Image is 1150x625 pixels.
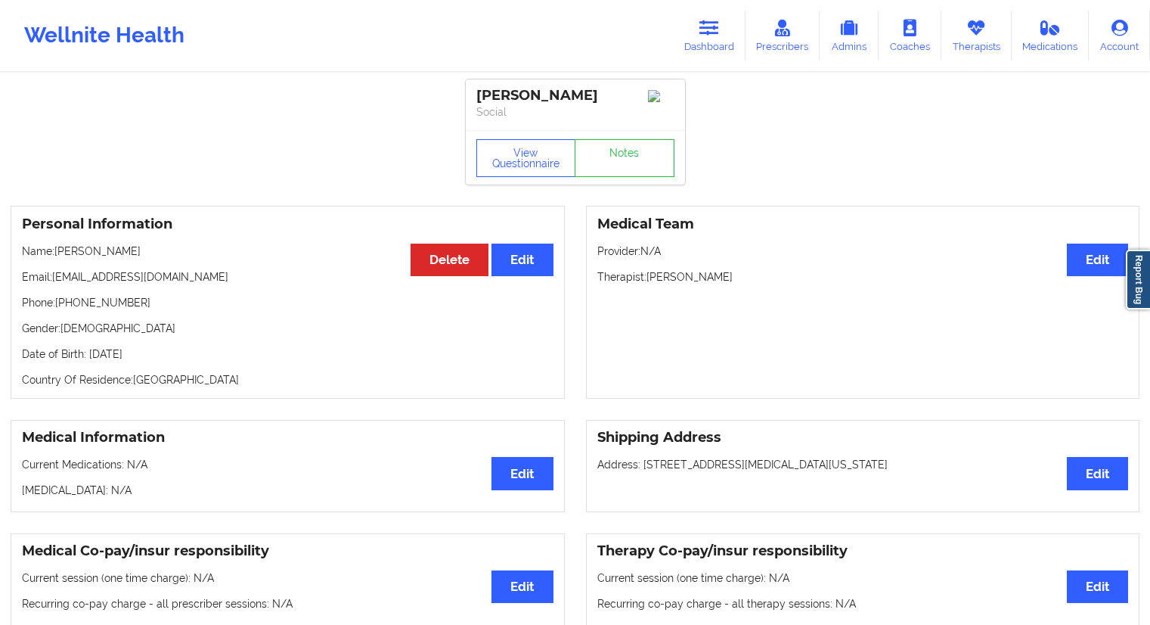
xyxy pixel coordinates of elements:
[820,11,879,61] a: Admins
[22,543,553,560] h3: Medical Co-pay/insur responsibility
[22,483,553,498] p: [MEDICAL_DATA]: N/A
[22,269,553,285] p: Email: [EMAIL_ADDRESS][DOMAIN_NAME]
[745,11,820,61] a: Prescribers
[597,457,1129,472] p: Address: [STREET_ADDRESS][MEDICAL_DATA][US_STATE]
[597,543,1129,560] h3: Therapy Co-pay/insur responsibility
[491,244,553,276] button: Edit
[22,216,553,233] h3: Personal Information
[597,216,1129,233] h3: Medical Team
[22,321,553,336] p: Gender: [DEMOGRAPHIC_DATA]
[22,571,553,586] p: Current session (one time charge): N/A
[1067,571,1128,603] button: Edit
[1067,244,1128,276] button: Edit
[22,457,553,472] p: Current Medications: N/A
[879,11,941,61] a: Coaches
[22,372,553,387] p: Country Of Residence: [GEOGRAPHIC_DATA]
[597,244,1129,259] p: Provider: N/A
[1089,11,1150,61] a: Account
[476,139,576,177] button: View Questionnaire
[597,596,1129,611] p: Recurring co-pay charge - all therapy sessions : N/A
[476,104,674,120] p: Social
[597,429,1129,446] h3: Shipping Address
[22,429,553,446] h3: Medical Information
[575,139,674,177] a: Notes
[597,269,1129,285] p: Therapist: [PERSON_NAME]
[22,596,553,611] p: Recurring co-pay charge - all prescriber sessions : N/A
[411,244,488,276] button: Delete
[941,11,1012,61] a: Therapists
[1067,457,1128,490] button: Edit
[673,11,745,61] a: Dashboard
[476,87,674,104] div: [PERSON_NAME]
[1012,11,1090,61] a: Medications
[1126,250,1150,309] a: Report Bug
[22,347,553,362] p: Date of Birth: [DATE]
[491,571,553,603] button: Edit
[22,295,553,310] p: Phone: [PHONE_NUMBER]
[597,571,1129,586] p: Current session (one time charge): N/A
[648,90,674,102] img: Image%2Fplaceholer-image.png
[491,457,553,490] button: Edit
[22,244,553,259] p: Name: [PERSON_NAME]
